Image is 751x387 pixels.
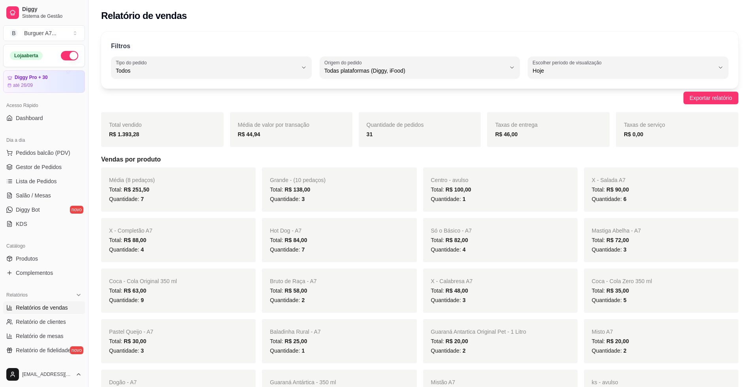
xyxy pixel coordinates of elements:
[101,155,738,164] h5: Vendas por produto
[16,206,40,214] span: Diggy Bot
[141,297,144,303] span: 9
[16,149,70,157] span: Pedidos balcão (PDV)
[270,348,305,354] span: Quantidade:
[495,131,518,137] strong: R$ 46,00
[270,177,326,183] span: Grande - (10 pedaços)
[3,203,85,216] a: Diggy Botnovo
[431,278,473,284] span: X - Calabresa A7
[3,175,85,188] a: Lista de Pedidos
[16,255,38,263] span: Produtos
[320,56,520,79] button: Origem do pedidoTodas plataformas (Diggy, iFood)
[3,344,85,357] a: Relatório de fidelidadenovo
[109,227,152,234] span: X - Completão A7
[109,186,149,193] span: Total:
[592,278,652,284] span: Coca - Cola Zero 350 ml
[592,379,618,385] span: ks - avulso
[3,161,85,173] a: Gestor de Pedidos
[3,99,85,112] div: Acesso Rápido
[3,3,85,22] a: DiggySistema de Gestão
[141,196,144,202] span: 7
[285,237,307,243] span: R$ 84,00
[324,59,364,66] label: Origem do pedido
[446,186,471,193] span: R$ 100,00
[683,92,738,104] button: Exportar relatório
[301,297,305,303] span: 2
[592,287,629,294] span: Total:
[238,131,260,137] strong: R$ 44,94
[431,329,526,335] span: Guaraná Antartica Original Pet - 1 Litro
[270,246,305,253] span: Quantidade:
[606,237,629,243] span: R$ 72,00
[3,218,85,230] a: KDS
[592,246,627,253] span: Quantidade:
[109,348,144,354] span: Quantidade:
[533,67,714,75] span: Hoje
[3,147,85,159] button: Pedidos balcão (PDV)
[270,379,336,385] span: Guaraná Antártica - 350 ml
[324,67,506,75] span: Todas plataformas (Diggy, iFood)
[109,329,153,335] span: Pastel Queijo - A7
[109,287,146,294] span: Total:
[16,163,62,171] span: Gestor de Pedidos
[3,70,85,93] a: Diggy Pro + 30até 26/09
[270,338,307,344] span: Total:
[109,379,137,385] span: Dogão - A7
[606,287,629,294] span: R$ 35,00
[22,13,82,19] span: Sistema de Gestão
[463,348,466,354] span: 2
[124,287,146,294] span: R$ 63,00
[690,94,732,102] span: Exportar relatório
[141,348,144,354] span: 3
[124,338,146,344] span: R$ 30,00
[592,177,626,183] span: X - Salada A7
[431,287,468,294] span: Total:
[463,196,466,202] span: 1
[109,278,177,284] span: Coca - Cola Original 350 ml
[285,186,311,193] span: R$ 138,00
[270,237,307,243] span: Total:
[141,246,144,253] span: 4
[109,237,146,243] span: Total:
[431,379,455,385] span: Mistão A7
[16,177,57,185] span: Lista de Pedidos
[270,186,310,193] span: Total:
[270,329,320,335] span: Baladinha Rural - A7
[431,186,471,193] span: Total:
[270,278,316,284] span: Bruto de Raça - A7
[431,237,468,243] span: Total:
[3,252,85,265] a: Produtos
[6,292,28,298] span: Relatórios
[623,246,627,253] span: 3
[285,338,307,344] span: R$ 25,00
[592,338,629,344] span: Total:
[463,246,466,253] span: 4
[10,51,43,60] div: Loja aberta
[528,56,728,79] button: Escolher período de visualizaçãoHoje
[606,338,629,344] span: R$ 20,00
[592,237,629,243] span: Total:
[446,237,468,243] span: R$ 82,00
[3,330,85,342] a: Relatório de mesas
[124,186,149,193] span: R$ 251,50
[111,56,312,79] button: Tipo do pedidoTodos
[10,29,18,37] span: B
[3,301,85,314] a: Relatórios de vendas
[624,131,643,137] strong: R$ 0,00
[116,67,297,75] span: Todos
[16,332,64,340] span: Relatório de mesas
[238,122,309,128] span: Média de valor por transação
[16,346,71,354] span: Relatório de fidelidade
[109,338,146,344] span: Total:
[270,196,305,202] span: Quantidade:
[592,186,629,193] span: Total:
[22,6,82,13] span: Diggy
[109,196,144,202] span: Quantidade:
[592,196,627,202] span: Quantidade:
[301,348,305,354] span: 1
[3,240,85,252] div: Catálogo
[592,227,641,234] span: Mastiga Abelha - A7
[592,348,627,354] span: Quantidade:
[109,131,139,137] strong: R$ 1.393,28
[15,75,48,81] article: Diggy Pro + 30
[3,267,85,279] a: Complementos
